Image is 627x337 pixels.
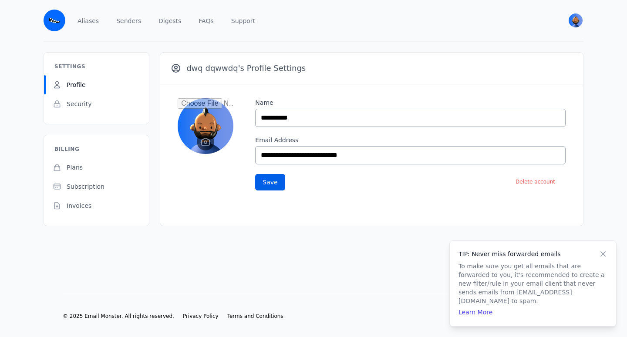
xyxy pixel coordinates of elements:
label: Email Address [255,136,566,144]
span: Subscription [67,182,104,191]
a: Invoices [44,196,149,215]
a: Privacy Policy [183,313,219,320]
p: To make sure you get all emails that are forwarded to you, it's recommended to create a new filte... [458,262,607,305]
h3: dwq dqwwdq's Profile Settings [171,63,306,73]
a: Plans [44,158,149,177]
li: © 2025 Email Monster. All rights reserved. [63,313,174,320]
a: Terms and Conditions [227,313,283,320]
span: Plans [67,163,83,172]
label: Name [255,98,566,107]
h3: Settings [44,63,96,75]
a: Learn More [458,309,492,316]
img: Email Monster [44,10,65,31]
span: Terms and Conditions [227,313,283,319]
h3: Billing [44,146,90,158]
button: User menu [568,13,583,28]
button: Delete account [509,173,562,190]
a: Profile [44,75,149,94]
a: Security [44,94,149,113]
span: Security [67,100,92,108]
button: Save [255,174,285,190]
h4: TIP: Never miss forwarded emails [458,250,607,258]
span: Profile [67,80,86,89]
span: Invoices [67,201,91,210]
img: dwq dqwwdq's Avatar [569,13,583,27]
a: Subscription [44,177,149,196]
span: Privacy Policy [183,313,219,319]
